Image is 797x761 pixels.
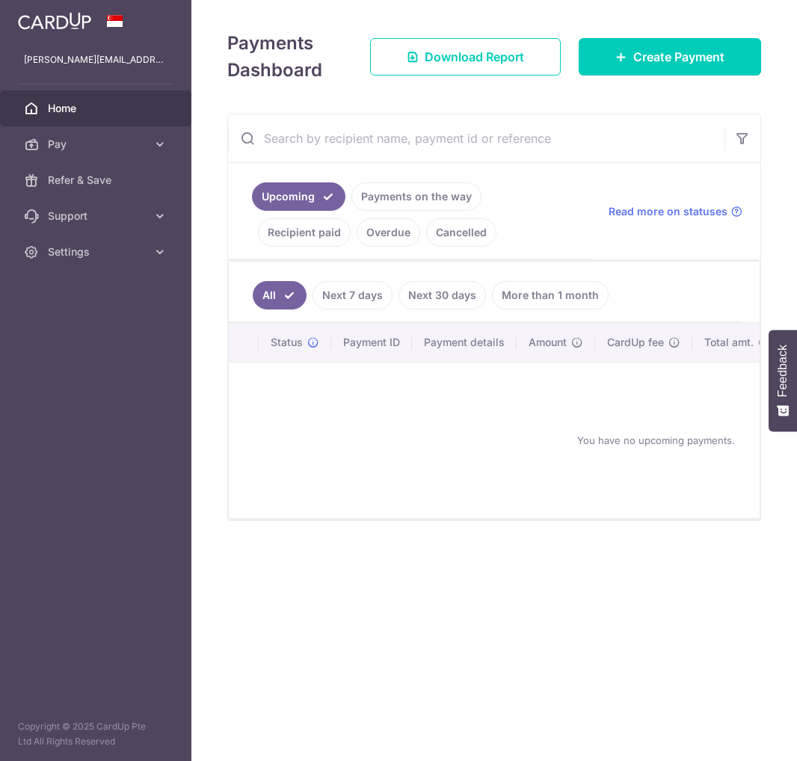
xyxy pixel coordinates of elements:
span: Support [48,209,147,224]
img: CardUp [18,12,91,30]
a: Payments on the way [351,182,481,211]
span: Feedback [776,345,790,397]
h4: Payments Dashboard [227,30,343,84]
a: Cancelled [426,218,496,247]
th: Payment ID [331,323,412,362]
a: Next 7 days [313,281,393,309]
button: Feedback - Show survey [769,330,797,431]
span: Create Payment [633,48,724,66]
a: Next 30 days [398,281,486,309]
th: Payment details [412,323,517,362]
a: Create Payment [579,38,761,76]
span: Amount [529,335,567,350]
span: Total amt. [704,335,754,350]
span: Pay [48,137,147,152]
span: Settings [48,244,147,259]
p: [PERSON_NAME][EMAIL_ADDRESS][DOMAIN_NAME] [24,52,167,67]
span: Status [271,335,303,350]
span: CardUp fee [607,335,664,350]
input: Search by recipient name, payment id or reference [228,114,724,162]
span: Home [48,101,147,116]
a: Read more on statuses [609,204,742,219]
span: Download Report [425,48,524,66]
a: Download Report [370,38,561,76]
span: Read more on statuses [609,204,727,219]
a: All [253,281,307,309]
a: More than 1 month [492,281,609,309]
a: Upcoming [252,182,345,211]
a: Overdue [357,218,420,247]
a: Recipient paid [258,218,351,247]
span: Refer & Save [48,173,147,188]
